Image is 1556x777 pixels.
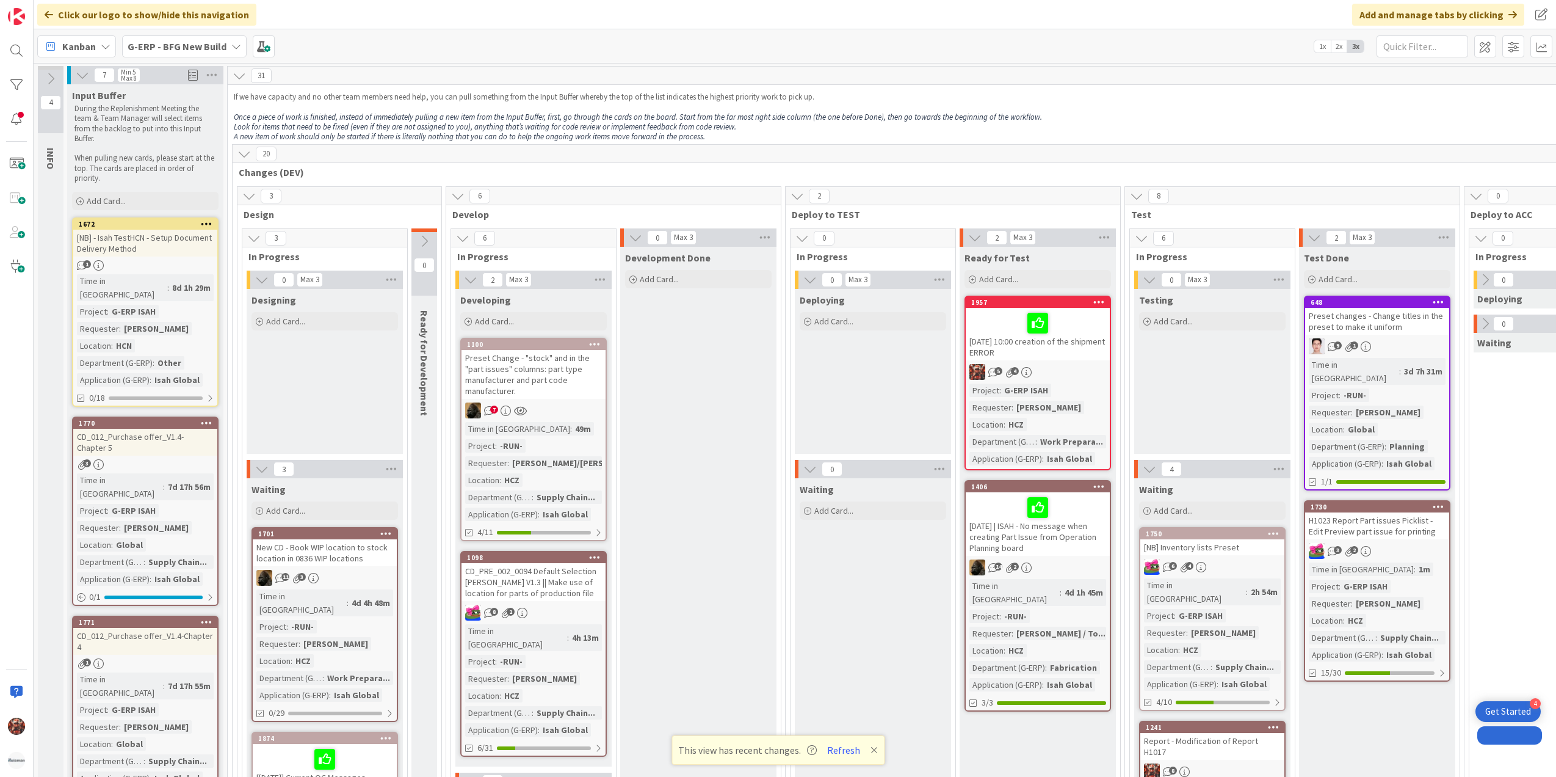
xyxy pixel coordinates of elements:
[79,220,217,228] div: 1672
[113,339,135,352] div: HCN
[1399,365,1401,378] span: :
[534,491,598,504] div: Supply Chain...
[119,322,121,335] span: :
[256,570,272,586] img: ND
[1309,338,1325,354] img: ll
[465,403,481,418] img: ND
[969,401,1011,414] div: Requester
[253,733,397,744] div: 1874
[1304,252,1349,264] span: Test Done
[1305,502,1449,513] div: 1730
[1309,563,1414,576] div: Time in [GEOGRAPHIC_DATA]
[73,230,217,257] div: [NB] - Isah TestHCN - Setup Document Delivery Method
[1060,586,1062,599] span: :
[169,281,214,294] div: 8d 1h 29m
[256,589,347,616] div: Time in [GEOGRAPHIC_DATA]
[800,294,845,306] span: Deploying
[1140,528,1284,555] div: 1750[NB] Inventory lists Preset
[1140,539,1284,555] div: [NB] Inventory lists Preset
[288,620,317,633] div: -RUN-
[150,373,151,387] span: :
[1309,614,1343,627] div: Location
[1350,341,1358,349] span: 1
[1401,365,1446,378] div: 3d 7h 31m
[79,419,217,428] div: 1770
[966,364,1110,380] div: JK
[452,208,765,221] span: Develop
[1305,297,1449,335] div: 648Preset changes - Change titles in the preset to make it uniform
[418,310,430,416] span: Ready for Development
[495,439,497,453] span: :
[461,552,606,563] div: 1098
[111,538,113,552] span: :
[1246,585,1248,599] span: :
[77,305,107,318] div: Project
[465,491,532,504] div: Department (G-ERP)
[73,589,217,605] div: 0/1
[1530,698,1541,709] div: 4
[461,350,606,399] div: Preset Change - "stock" and in the "part issues" columns: part type manufacturer and part code ma...
[1154,316,1193,327] span: Add Card...
[994,563,1002,571] span: 14
[966,297,1110,360] div: 1957[DATE] 10:00 creation of the shipment ERROR
[1353,406,1424,419] div: [PERSON_NAME]
[1185,562,1193,570] span: 4
[1186,626,1188,640] span: :
[77,274,167,301] div: Time in [GEOGRAPHIC_DATA]
[1384,440,1386,453] span: :
[1188,626,1259,640] div: [PERSON_NAME]
[1309,358,1399,385] div: Time in [GEOGRAPHIC_DATA]
[251,294,296,306] span: Designing
[966,560,1110,575] div: ND
[1381,457,1383,470] span: :
[538,508,540,521] span: :
[94,68,115,82] span: 7
[1011,401,1013,414] span: :
[251,483,286,495] span: Waiting
[1331,40,1347,53] span: 2x
[281,573,289,581] span: 11
[77,538,111,552] div: Location
[809,189,830,203] span: 2
[1169,562,1177,570] span: 6
[1044,452,1095,465] div: Isah Global
[73,219,217,257] div: 1672[NB] - Isah TestHCN - Setup Document Delivery Method
[347,596,349,610] span: :
[1140,528,1284,539] div: 1750
[674,235,693,241] div: Max 3
[273,272,294,287] span: 0
[814,316,853,327] span: Add Card...
[300,277,319,283] div: Max 3
[964,252,1030,264] span: Ready for Test
[1341,580,1391,593] div: G-ERP ISAH
[286,620,288,633] span: :
[109,305,159,318] div: G-ERP ISAH
[253,539,397,566] div: New CD - Book WIP location to stock location in 0836 WIP locations
[1343,423,1345,436] span: :
[1139,483,1173,495] span: Waiting
[1144,626,1186,640] div: Requester
[77,504,107,517] div: Project
[1321,475,1333,488] span: 1/1
[1343,614,1345,627] span: :
[143,555,145,569] span: :
[797,250,940,263] span: In Progress
[823,742,864,758] button: Refresh
[1314,40,1331,53] span: 1x
[40,95,61,110] span: 4
[477,526,493,539] span: 4/11
[1176,609,1226,622] div: G-ERP ISAH
[814,505,853,516] span: Add Card...
[509,277,528,283] div: Max 3
[74,104,216,144] p: During the Replenishment Meeting the team & Team Manager will select items from the backlog to pu...
[1139,294,1173,306] span: Testing
[1154,505,1193,516] span: Add Card...
[465,624,567,651] div: Time in [GEOGRAPHIC_DATA]
[1345,614,1366,627] div: HCZ
[1305,297,1449,308] div: 648
[497,439,526,453] div: -RUN-
[969,610,999,623] div: Project
[261,189,281,203] span: 3
[625,252,711,264] span: Development Done
[107,504,109,517] span: :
